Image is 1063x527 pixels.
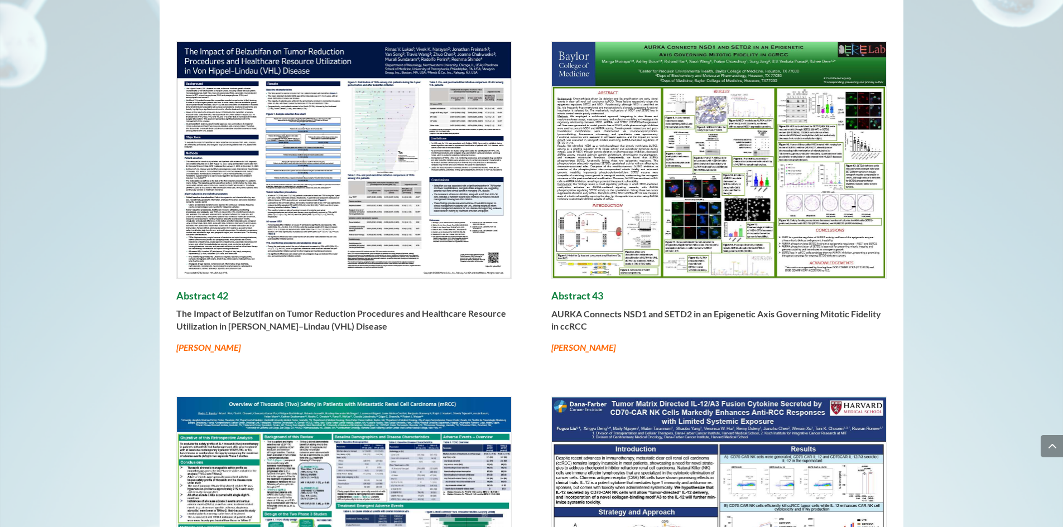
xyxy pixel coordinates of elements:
strong: The Impact of Belzutifan on Tumor Reduction Procedures and Healthcare Resource Utilization in [PE... [176,308,506,331]
img: 43_Dere_Ruhee [552,42,887,278]
h4: Abstract 42 [176,290,512,308]
img: 42_Lukas_Rimas [177,42,512,278]
em: [PERSON_NAME] [176,342,241,352]
h4: Abstract 43 [551,290,887,308]
strong: AURKA Connects NSD1 and SETD2 in an Epigenetic Axis Governing Mitotic Fidelity in ccRCC [551,308,881,331]
em: [PERSON_NAME] [551,342,615,352]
